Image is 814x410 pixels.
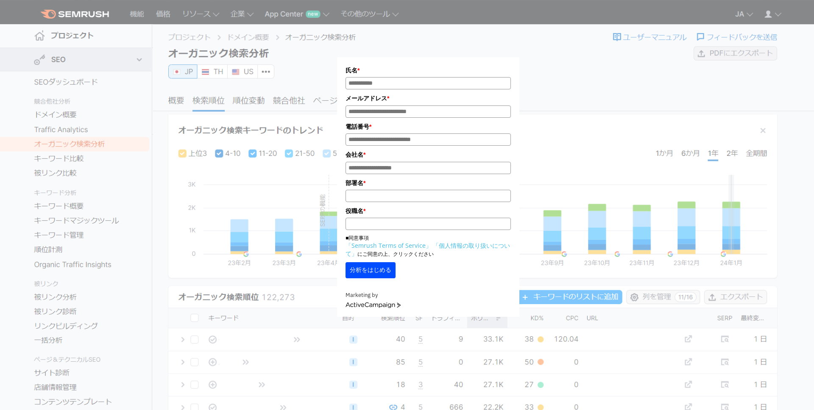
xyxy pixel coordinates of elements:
[346,178,511,188] label: 部署名
[346,241,510,258] a: 「個人情報の取り扱いについて」
[346,150,511,159] label: 会社名
[346,206,511,216] label: 役職名
[346,234,511,258] p: ■同意事項 にご同意の上、クリックください
[346,241,432,249] a: 「Semrush Terms of Service」
[346,262,396,278] button: 分析をはじめる
[346,66,511,75] label: 氏名
[346,291,511,300] div: Marketing by
[346,122,511,131] label: 電話番号
[346,94,511,103] label: メールアドレス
